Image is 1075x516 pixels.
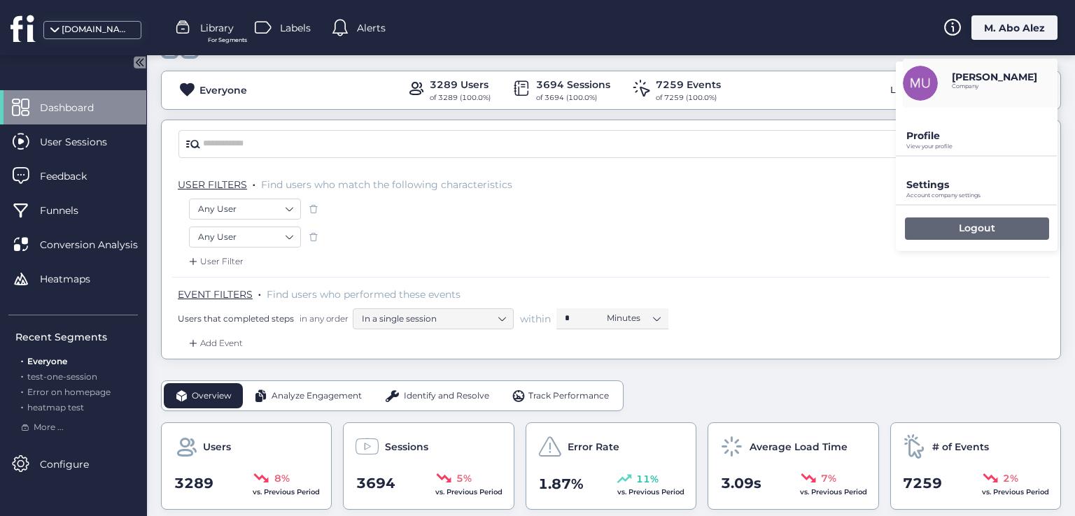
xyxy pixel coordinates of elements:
[15,329,138,345] div: Recent Segments
[906,178,1058,191] p: Settings
[21,368,23,382] span: .
[297,313,349,324] span: in any order
[258,285,261,299] span: .
[636,471,659,487] span: 11%
[952,71,1037,83] p: [PERSON_NAME]
[178,313,294,324] span: Users that completed steps
[971,15,1058,40] div: M. Abo Alez
[253,175,255,189] span: .
[357,20,386,36] span: Alerts
[538,473,584,495] span: 1.87%
[40,100,115,115] span: Dashboard
[198,227,292,248] nz-select-item: Any User
[27,356,67,366] span: Everyone
[906,192,1058,199] p: Account company settings
[21,384,23,397] span: .
[750,439,848,454] span: Average Load Time
[198,199,292,220] nz-select-item: Any User
[203,439,231,454] span: Users
[617,487,684,496] span: vs. Previous Period
[21,353,23,366] span: .
[27,387,111,397] span: Error on homepage
[261,178,512,191] span: Find users who match the following characteristics
[568,439,619,454] span: Error Rate
[906,143,1058,150] p: View your profile
[186,336,243,350] div: Add Event
[932,439,989,454] span: # of Events
[430,77,491,92] div: 3289 Users
[27,402,84,413] span: heatmap test
[959,222,995,234] p: Logout
[607,308,660,329] nz-select-item: Minutes
[982,487,1049,496] span: vs. Previous Period
[267,288,461,301] span: Find users who performed these events
[272,389,362,403] span: Analyze Engagement
[903,66,938,101] img: avatar
[174,473,213,494] span: 3289
[27,371,97,382] span: test-one-session
[952,83,1037,89] p: Company
[280,20,311,36] span: Labels
[21,399,23,413] span: .
[178,288,253,301] span: EVENT FILTERS
[192,389,232,403] span: Overview
[40,169,108,184] span: Feedback
[253,487,320,496] span: vs. Previous Period
[887,79,950,101] div: Last 30 days
[536,77,610,92] div: 3694 Sessions
[362,308,505,329] nz-select-item: In a single session
[821,471,836,486] span: 7%
[800,487,867,496] span: vs. Previous Period
[656,92,721,103] div: of 7259 (100.0%)
[274,471,290,486] span: 8%
[208,36,247,45] span: For Segments
[40,457,110,472] span: Configure
[528,389,609,403] span: Track Performance
[430,92,491,103] div: of 3289 (100.0%)
[40,203,99,218] span: Funnels
[40,271,111,287] span: Heatmaps
[906,129,1058,142] p: Profile
[62,23,132,36] div: [DOMAIN_NAME]
[656,77,721,92] div: 7259 Events
[356,473,395,494] span: 3694
[199,83,247,98] div: Everyone
[1003,471,1018,486] span: 2%
[520,312,551,326] span: within
[178,178,247,191] span: USER FILTERS
[40,134,128,150] span: User Sessions
[40,237,159,252] span: Conversion Analysis
[721,473,761,494] span: 3.09s
[456,471,472,486] span: 5%
[34,421,64,434] span: More ...
[404,389,489,403] span: Identify and Resolve
[385,439,428,454] span: Sessions
[200,20,234,36] span: Library
[435,487,503,496] span: vs. Previous Period
[903,473,942,494] span: 7259
[186,255,244,268] div: User Filter
[536,92,610,103] div: of 3694 (100.0%)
